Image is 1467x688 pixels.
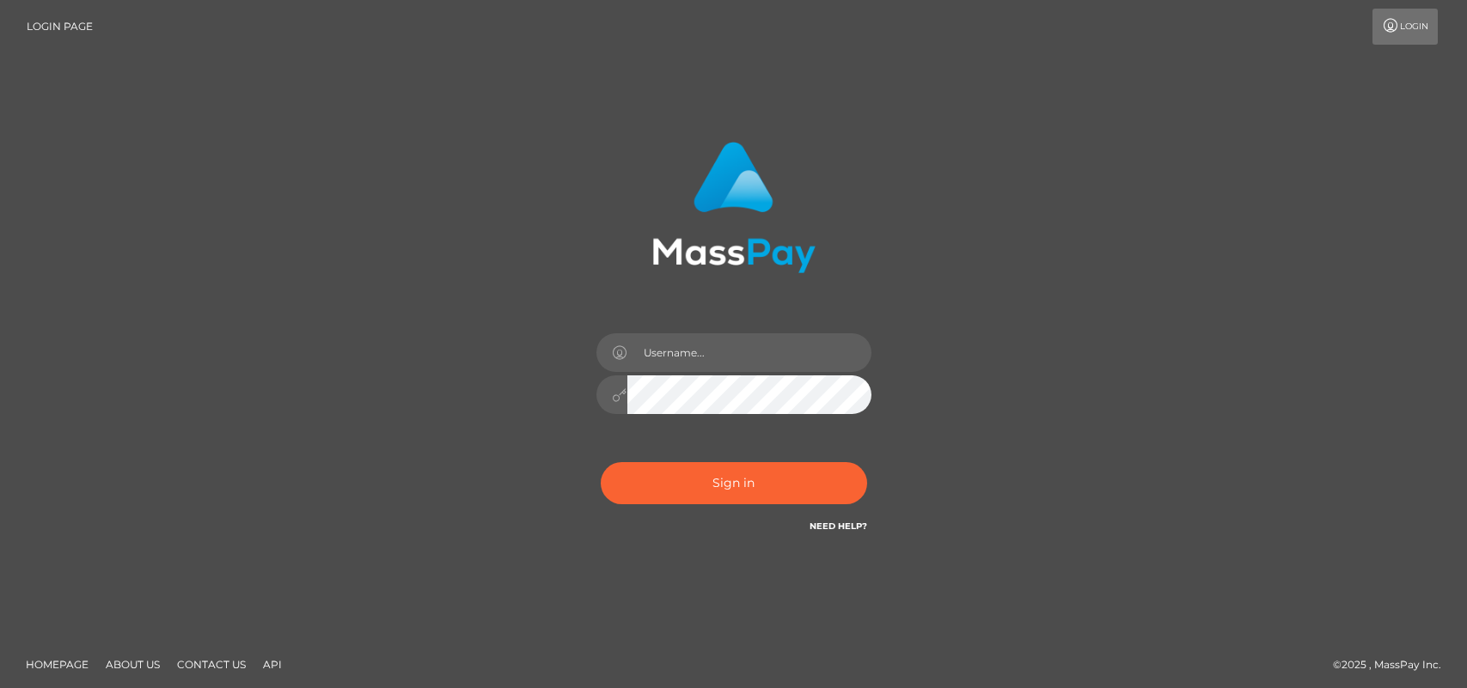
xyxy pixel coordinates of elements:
a: Homepage [19,651,95,678]
input: Username... [627,333,871,372]
div: © 2025 , MassPay Inc. [1333,655,1454,674]
button: Sign in [601,462,867,504]
a: Contact Us [170,651,253,678]
a: API [256,651,289,678]
img: MassPay Login [652,142,816,273]
a: Login [1372,9,1438,45]
a: Need Help? [810,521,867,532]
a: Login Page [27,9,93,45]
a: About Us [99,651,167,678]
